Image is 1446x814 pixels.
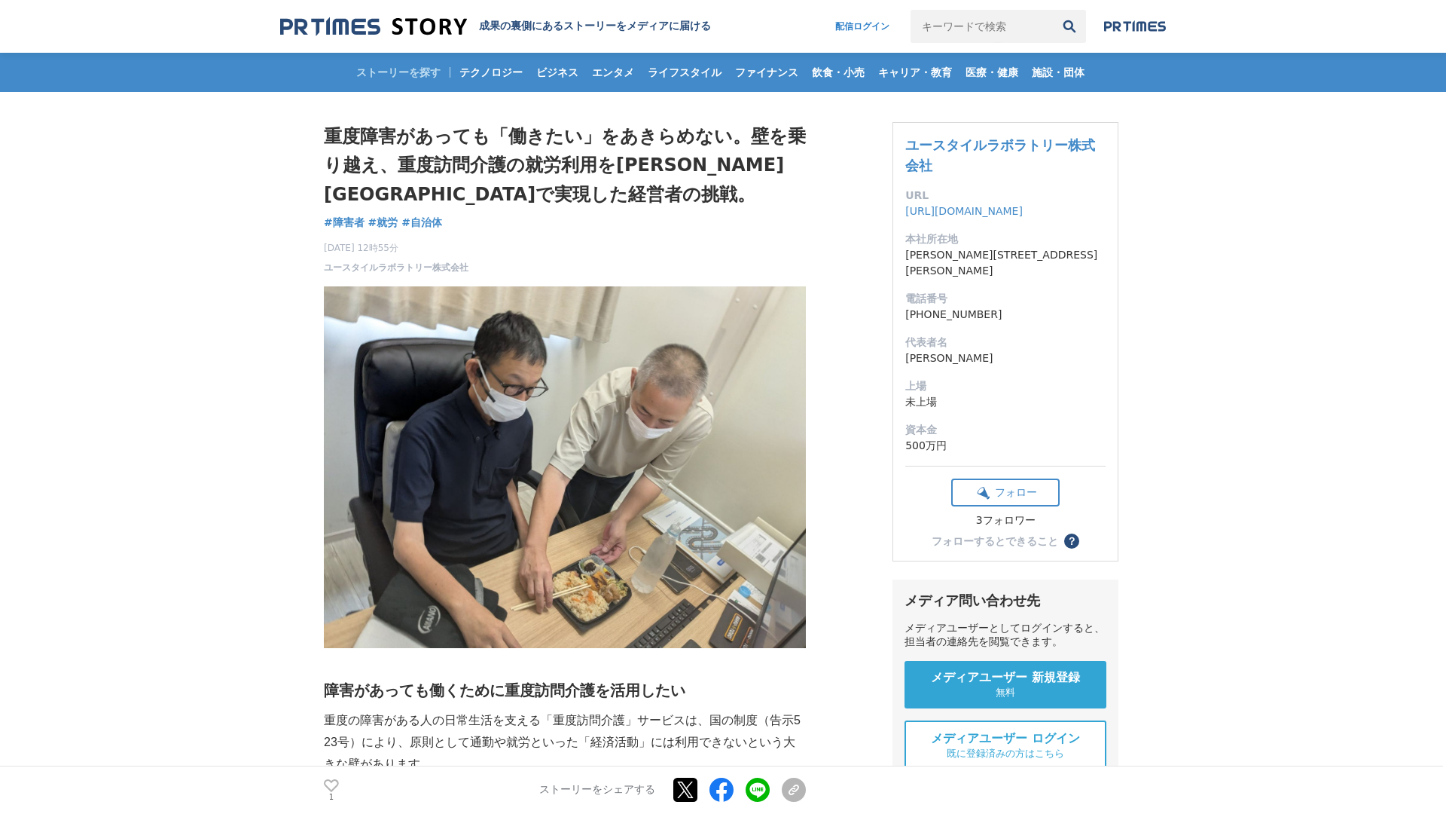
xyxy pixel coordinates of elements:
[905,231,1106,247] dt: 本社所在地
[905,721,1106,771] a: メディアユーザー ログイン 既に登録済みの方はこちら
[872,66,958,79] span: キャリア・教育
[729,66,804,79] span: ファイナンス
[931,731,1080,747] span: メディアユーザー ログイン
[905,422,1106,438] dt: 資本金
[905,622,1106,649] div: メディアユーザーとしてログインすると、担当者の連絡先を閲覧できます。
[324,286,806,648] img: thumbnail_3abf36a0-8a53-11f0-8963-955a18db2c3c.jpg
[324,710,806,775] p: 重度の障害がある人の日常生活を支える「重度訪問介護」サービスは、国の制度（告示523号）により、原則として通勤や就労といった「経済活動」には利用できないという大きな壁があります。
[280,17,467,37] img: 成果の裏側にあるストーリーをメディアに届ける
[530,66,584,79] span: ビジネス
[453,66,529,79] span: テクノロジー
[806,53,871,92] a: 飲食・小売
[1026,66,1091,79] span: 施設・団体
[905,592,1106,610] div: メディア問い合わせ先
[905,335,1106,350] dt: 代表者名
[280,17,711,37] a: 成果の裏側にあるストーリーをメディアに届ける 成果の裏側にあるストーリーをメディアに届ける
[539,784,655,797] p: ストーリーをシェアする
[324,241,468,255] span: [DATE] 12時55分
[905,438,1106,454] dd: 500万円
[1026,53,1091,92] a: 施設・団体
[401,215,442,231] a: #自治体
[959,53,1024,92] a: 医療・健康
[1066,536,1077,546] span: ？
[1064,534,1079,549] button: ？
[324,794,339,801] p: 1
[479,20,711,33] h2: 成果の裏側にあるストーリーをメディアに届ける
[905,661,1106,708] a: メディアユーザー 新規登録 無料
[905,394,1106,410] dd: 未上場
[1053,10,1086,43] button: 検索
[586,66,640,79] span: エンタメ
[932,536,1058,546] div: フォローするとできること
[905,247,1106,279] dd: [PERSON_NAME][STREET_ADDRESS][PERSON_NAME]
[368,215,398,231] a: #就労
[530,53,584,92] a: ビジネス
[453,53,529,92] a: テクノロジー
[905,205,1023,217] a: [URL][DOMAIN_NAME]
[905,307,1106,323] dd: [PHONE_NUMBER]
[324,261,468,274] a: ユースタイルラボラトリー株式会社
[1104,20,1166,32] img: prtimes
[931,670,1080,686] span: メディアユーザー 新規登録
[642,53,728,92] a: ライフスタイル
[806,66,871,79] span: 飲食・小売
[905,350,1106,366] dd: [PERSON_NAME]
[324,216,365,229] span: #障害者
[872,53,958,92] a: キャリア・教育
[820,10,905,43] a: 配信ログイン
[368,216,398,229] span: #就労
[911,10,1053,43] input: キーワードで検索
[586,53,640,92] a: エンタメ
[959,66,1024,79] span: 医療・健康
[905,378,1106,394] dt: 上場
[324,678,806,702] h2: 障害があっても働くために重度訪問介護を活用したい
[996,686,1015,699] span: 無料
[642,66,728,79] span: ライフスタイル
[905,291,1106,307] dt: 電話番号
[905,137,1095,173] a: ユースタイルラボラトリー株式会社
[324,215,365,231] a: #障害者
[729,53,804,92] a: ファイナンス
[951,514,1060,528] div: 3フォロワー
[951,479,1060,506] button: フォロー
[947,747,1064,760] span: 既に登録済みの方はこちら
[905,188,1106,203] dt: URL
[401,216,442,229] span: #自治体
[324,122,806,209] h1: 重度障害があっても「働きたい」をあきらめない。壁を乗り越え、重度訪問介護の就労利用を[PERSON_NAME][GEOGRAPHIC_DATA]で実現した経営者の挑戦。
